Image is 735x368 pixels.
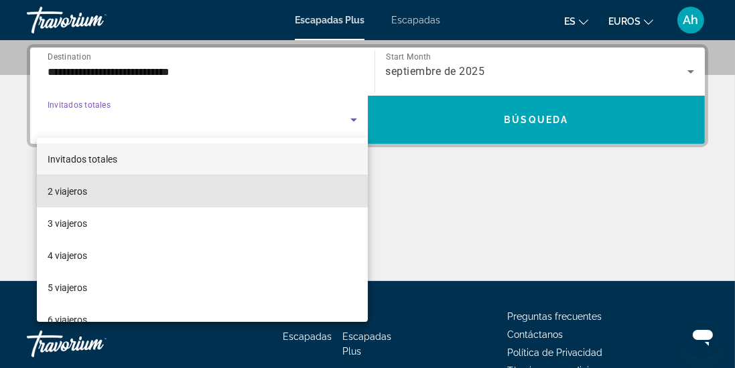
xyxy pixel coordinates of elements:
font: 2 viajeros [48,186,87,197]
font: 6 viajeros [48,314,87,325]
font: 5 viajeros [48,282,87,293]
font: 4 viajeros [48,250,87,261]
iframe: Botón para iniciar la ventana de mensajería [681,314,724,357]
font: 3 viajeros [48,218,87,229]
font: Invitados totales [48,154,117,165]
